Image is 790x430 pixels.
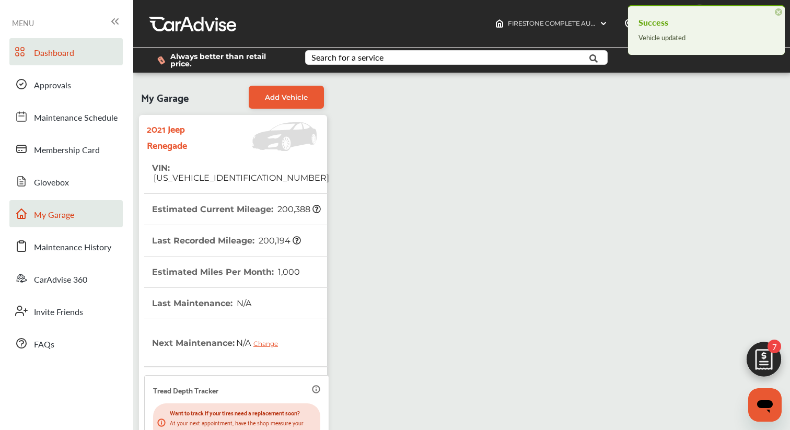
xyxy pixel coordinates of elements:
[34,111,118,125] span: Maintenance Schedule
[34,47,74,60] span: Dashboard
[152,173,329,183] span: [US_VEHICLE_IDENTIFICATION_NUMBER]
[34,208,74,222] span: My Garage
[170,408,316,417] p: Want to track if your tires need a replacement soon?
[253,340,283,347] div: Change
[152,257,300,287] th: Estimated Miles Per Month :
[775,8,782,16] span: ×
[276,267,300,277] span: 1,000
[9,103,123,130] a: Maintenance Schedule
[34,144,100,157] span: Membership Card
[495,19,504,28] img: header-home-logo.8d720a4f.svg
[9,233,123,260] a: Maintenance History
[638,14,774,31] h4: Success
[9,200,123,227] a: My Garage
[9,71,123,98] a: Approvals
[748,388,782,422] iframe: Button to launch messaging window
[9,297,123,324] a: Invite Friends
[170,53,288,67] span: Always better than retail price.
[235,298,251,308] span: N/A
[152,288,251,319] th: Last Maintenance :
[157,56,165,65] img: dollor_label_vector.a70140d1.svg
[9,168,123,195] a: Glovebox
[276,204,321,214] span: 200,388
[768,340,781,353] span: 7
[152,194,321,225] th: Estimated Current Mileage :
[508,19,761,27] span: FIRESTONE COMPLETE AUTO CARE , [STREET_ADDRESS] [PERSON_NAME] , NY 13214
[147,120,218,153] strong: 2021 Jeep Renegade
[152,319,286,366] th: Next Maintenance :
[9,265,123,292] a: CarAdvise 360
[599,19,608,28] img: header-down-arrow.9dd2ce7d.svg
[9,38,123,65] a: Dashboard
[265,93,308,101] span: Add Vehicle
[153,384,218,396] p: Tread Depth Tracker
[34,273,87,287] span: CarAdvise 360
[249,86,324,109] a: Add Vehicle
[34,176,69,190] span: Glovebox
[257,236,301,246] span: 200,194
[311,53,384,62] div: Search for a service
[152,225,301,256] th: Last Recorded Mileage :
[235,330,286,356] span: N/A
[9,330,123,357] a: FAQs
[152,153,329,193] th: VIN :
[141,86,189,109] span: My Garage
[218,122,322,151] img: Vehicle
[34,79,71,92] span: Approvals
[34,338,54,352] span: FAQs
[12,19,34,27] span: MENU
[739,337,789,387] img: edit-cartIcon.11d11f9a.svg
[9,135,123,162] a: Membership Card
[34,306,83,319] span: Invite Friends
[638,31,774,44] div: Vehicle updated
[34,241,111,254] span: Maintenance History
